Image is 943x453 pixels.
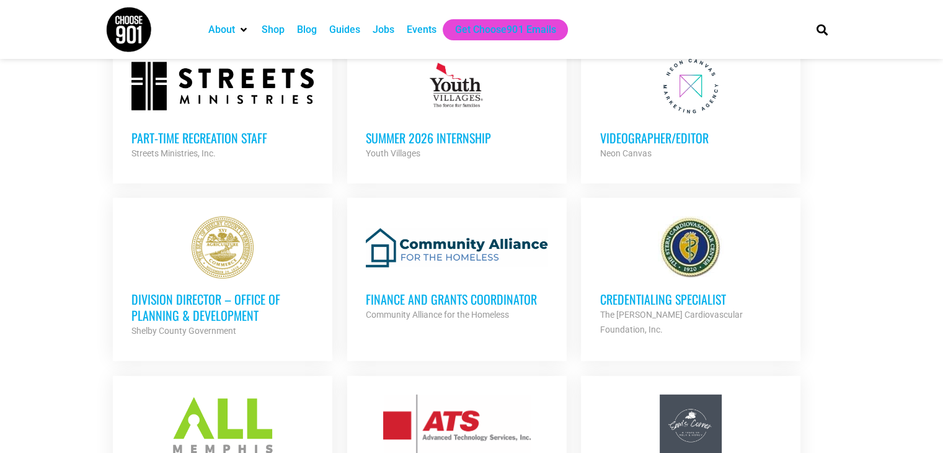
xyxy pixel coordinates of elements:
h3: Part-time Recreation Staff [131,130,314,146]
h3: Division Director – Office of Planning & Development [131,291,314,323]
a: Blog [297,22,317,37]
div: Search [812,19,832,40]
h3: Finance and Grants Coordinator [366,291,548,307]
strong: Youth Villages [366,148,420,158]
a: Summer 2026 Internship Youth Villages [347,37,567,179]
a: Videographer/Editor Neon Canvas [581,37,800,179]
a: Jobs [373,22,394,37]
strong: Streets Ministries, Inc. [131,148,216,158]
nav: Main nav [202,19,795,40]
a: Finance and Grants Coordinator Community Alliance for the Homeless [347,198,567,341]
div: About [202,19,255,40]
strong: The [PERSON_NAME] Cardiovascular Foundation, Inc. [600,310,742,334]
a: Events [407,22,436,37]
a: About [208,22,235,37]
a: Part-time Recreation Staff Streets Ministries, Inc. [113,37,332,179]
h3: Summer 2026 Internship [366,130,548,146]
strong: Shelby County Government [131,326,236,336]
strong: Community Alliance for the Homeless [366,310,509,320]
a: Credentialing Specialist The [PERSON_NAME] Cardiovascular Foundation, Inc. [581,198,800,356]
a: Guides [329,22,360,37]
a: Get Choose901 Emails [455,22,556,37]
a: Shop [262,22,285,37]
h3: Credentialing Specialist [600,291,782,307]
strong: Neon Canvas [600,148,651,158]
h3: Videographer/Editor [600,130,782,146]
a: Division Director – Office of Planning & Development Shelby County Government [113,198,332,357]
